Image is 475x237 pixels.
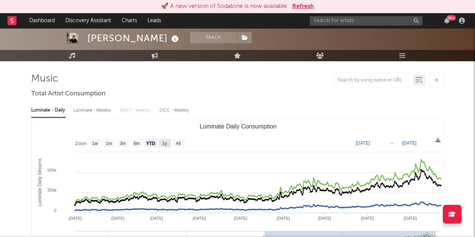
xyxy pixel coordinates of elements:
div: Luminate - Daily [31,104,66,117]
div: [PERSON_NAME] [87,32,181,44]
text: 6m [133,141,140,146]
text: Luminate Daily Streams [37,159,42,206]
button: Track [190,32,237,43]
a: Charts [116,13,142,28]
text: [DATE] [356,140,370,146]
a: Dashboard [24,13,60,28]
text: 500k [47,168,56,172]
text: [DATE] [150,216,163,220]
div: 99 + [446,15,456,21]
text: 1m [106,141,112,146]
text: [DATE] [402,140,416,146]
a: Discovery Assistant [60,13,116,28]
text: [DATE] [361,216,374,220]
text: All [176,141,181,146]
text: [DATE] [318,216,331,220]
div: Luminate - Weekly [73,104,113,117]
div: OCC - Weekly [160,104,190,117]
text: [DATE] [111,216,124,220]
text: Zoom [75,141,87,146]
text: Luminate Daily Consumption [199,123,276,130]
input: Search for artists [310,16,422,26]
text: → [389,140,394,146]
text: [DATE] [403,216,416,220]
div: 🚀 A new version of Sodatone is now available. [161,2,288,11]
text: [DATE] [68,216,81,220]
text: YTD [146,141,155,146]
a: Leads [142,13,166,28]
span: Total Artist Consumption [31,89,106,98]
button: 99+ [444,18,449,24]
text: [DATE] [234,216,247,220]
text: 1w [92,141,98,146]
input: Search by song name or URL [334,77,413,83]
text: 250k [47,188,56,192]
button: Refresh [292,2,314,11]
text: [DATE] [277,216,290,220]
text: [DATE] [193,216,206,220]
text: 0 [54,208,56,213]
text: 1y [162,141,167,146]
text: 3m [119,141,126,146]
